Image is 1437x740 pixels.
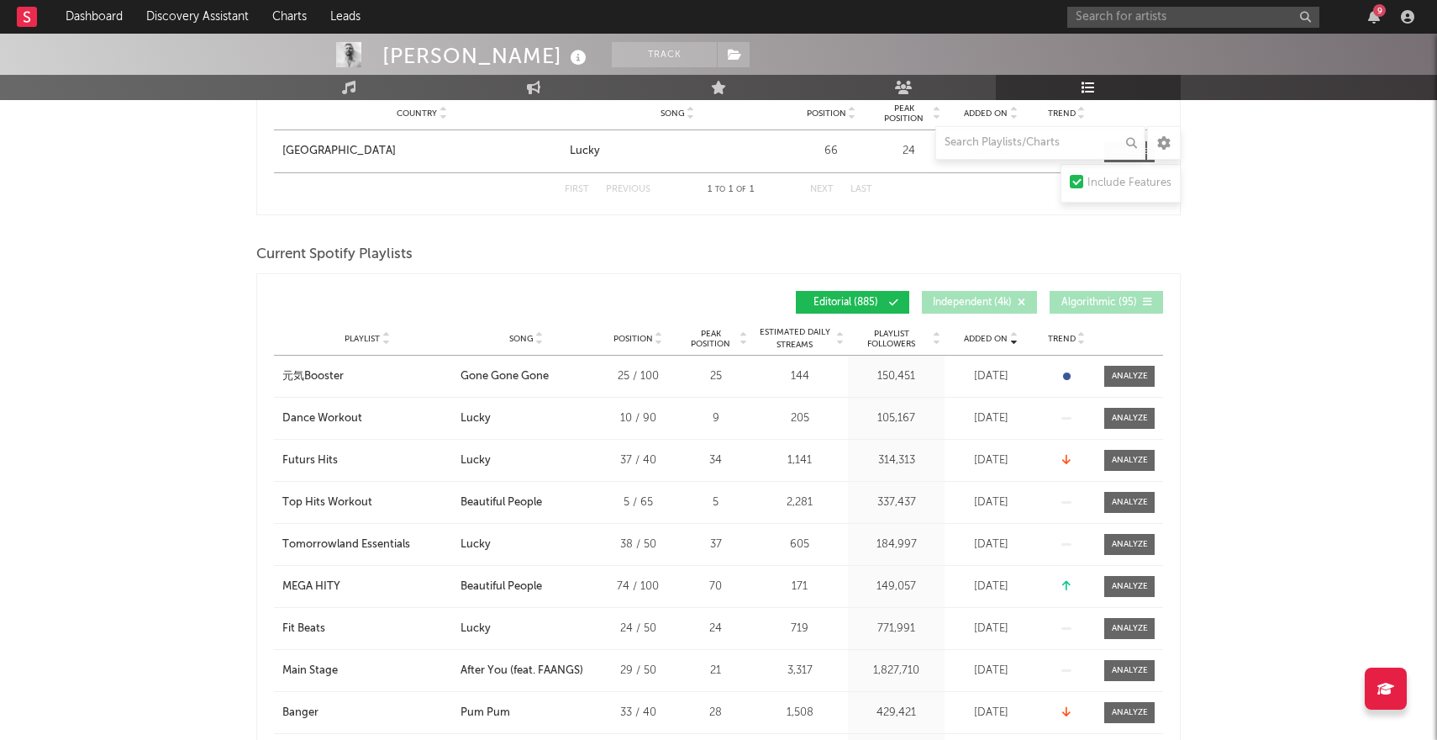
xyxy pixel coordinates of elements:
[1087,173,1171,193] div: Include Features
[796,291,909,314] button: Editorial(885)
[949,368,1033,385] div: [DATE]
[852,579,940,595] div: 149,057
[606,185,650,194] button: Previous
[461,621,491,637] div: Lucky
[1061,298,1138,308] span: Algorithmic ( 95 )
[1048,108,1076,119] span: Trend
[736,186,746,193] span: of
[282,579,452,595] a: MEGA HITY
[282,494,452,511] a: Top Hits Workout
[684,663,747,679] div: 21
[600,579,676,595] div: 74 / 100
[461,579,542,595] div: Beautiful People
[852,452,940,469] div: 314,313
[1050,291,1163,314] button: Algorithmic(95)
[852,663,940,679] div: 1,827,710
[661,108,685,119] span: Song
[461,410,491,427] div: Lucky
[282,536,410,553] div: Tomorrowland Essentials
[852,329,930,349] span: Playlist Followers
[755,410,844,427] div: 205
[565,185,589,194] button: First
[755,368,844,385] div: 144
[755,705,844,721] div: 1,508
[755,494,844,511] div: 2,281
[600,452,676,469] div: 37 / 40
[461,452,491,469] div: Lucky
[852,705,940,721] div: 429,421
[282,663,452,679] a: Main Stage
[282,621,325,637] div: Fit Beats
[877,103,930,124] span: Peak Position
[949,579,1033,595] div: [DATE]
[850,185,872,194] button: Last
[461,368,549,385] div: Gone Gone Gone
[282,143,396,160] div: [GEOGRAPHIC_DATA]
[684,705,747,721] div: 28
[1067,7,1319,28] input: Search for artists
[949,452,1033,469] div: [DATE]
[282,143,561,160] a: [GEOGRAPHIC_DATA]
[282,410,452,427] a: Dance Workout
[935,126,1145,160] input: Search Playlists/Charts
[600,705,676,721] div: 33 / 40
[600,410,676,427] div: 10 / 90
[570,143,600,160] div: Lucky
[1373,4,1386,17] div: 9
[949,705,1033,721] div: [DATE]
[755,326,834,351] span: Estimated Daily Streams
[684,368,747,385] div: 25
[949,536,1033,553] div: [DATE]
[461,536,491,553] div: Lucky
[755,663,844,679] div: 3,317
[852,621,940,637] div: 771,991
[684,621,747,637] div: 24
[807,298,884,308] span: Editorial ( 885 )
[964,108,1008,119] span: Added On
[949,410,1033,427] div: [DATE]
[810,185,834,194] button: Next
[461,494,542,511] div: Beautiful People
[684,494,747,511] div: 5
[282,452,452,469] a: Futurs Hits
[684,329,737,349] span: Peak Position
[877,143,940,160] div: 24
[282,579,340,595] div: MEGA HITY
[755,452,844,469] div: 1,141
[256,245,413,265] span: Current Spotify Playlists
[922,291,1037,314] button: Independent(4k)
[755,536,844,553] div: 605
[755,579,844,595] div: 171
[461,663,583,679] div: After You (feat. FAANGS)
[1048,334,1076,344] span: Trend
[684,536,747,553] div: 37
[852,368,940,385] div: 150,451
[282,705,452,721] a: Banger
[684,180,776,200] div: 1 1 1
[852,536,940,553] div: 184,997
[282,536,452,553] a: Tomorrowland Essentials
[852,410,940,427] div: 105,167
[345,334,380,344] span: Playlist
[282,452,338,469] div: Futurs Hits
[949,663,1033,679] div: [DATE]
[755,621,844,637] div: 719
[282,705,318,721] div: Banger
[684,579,747,595] div: 70
[949,494,1033,511] div: [DATE]
[282,621,452,637] a: Fit Beats
[282,663,338,679] div: Main Stage
[933,298,1012,308] span: Independent ( 4k )
[570,143,785,160] a: Lucky
[600,494,676,511] div: 5 / 65
[964,334,1008,344] span: Added On
[612,42,717,67] button: Track
[613,334,653,344] span: Position
[600,621,676,637] div: 24 / 50
[282,368,344,385] div: 元気Booster
[793,143,869,160] div: 66
[715,186,725,193] span: to
[600,663,676,679] div: 29 / 50
[282,494,372,511] div: Top Hits Workout
[509,334,534,344] span: Song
